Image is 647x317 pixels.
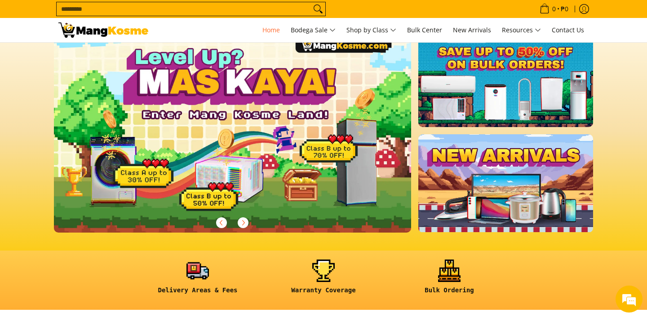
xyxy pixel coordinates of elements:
span: New Arrivals [453,26,491,34]
span: Resources [502,25,541,36]
span: Bodega Sale [291,25,336,36]
a: Bulk Center [403,18,447,42]
a: <h6><strong>Delivery Areas & Fees</strong></h6> [139,260,256,301]
a: Bodega Sale [286,18,340,42]
a: New Arrivals [448,18,496,42]
nav: Main Menu [157,18,589,42]
button: Next [233,213,253,233]
img: Mang Kosme: Your Home Appliances Warehouse Sale Partner! [58,22,148,38]
a: Contact Us [547,18,589,42]
span: Home [262,26,280,34]
a: Resources [497,18,545,42]
a: Home [258,18,284,42]
button: Search [311,2,325,16]
span: Shop by Class [346,25,396,36]
button: Previous [212,213,231,233]
span: Contact Us [552,26,584,34]
a: Shop by Class [342,18,401,42]
span: ₱0 [559,6,570,12]
span: • [537,4,571,14]
span: 0 [551,6,557,12]
a: <h6><strong>Warranty Coverage</strong></h6> [265,260,382,301]
span: Bulk Center [407,26,442,34]
a: <h6><strong>Bulk Ordering</strong></h6> [391,260,508,301]
a: More [54,29,440,247]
